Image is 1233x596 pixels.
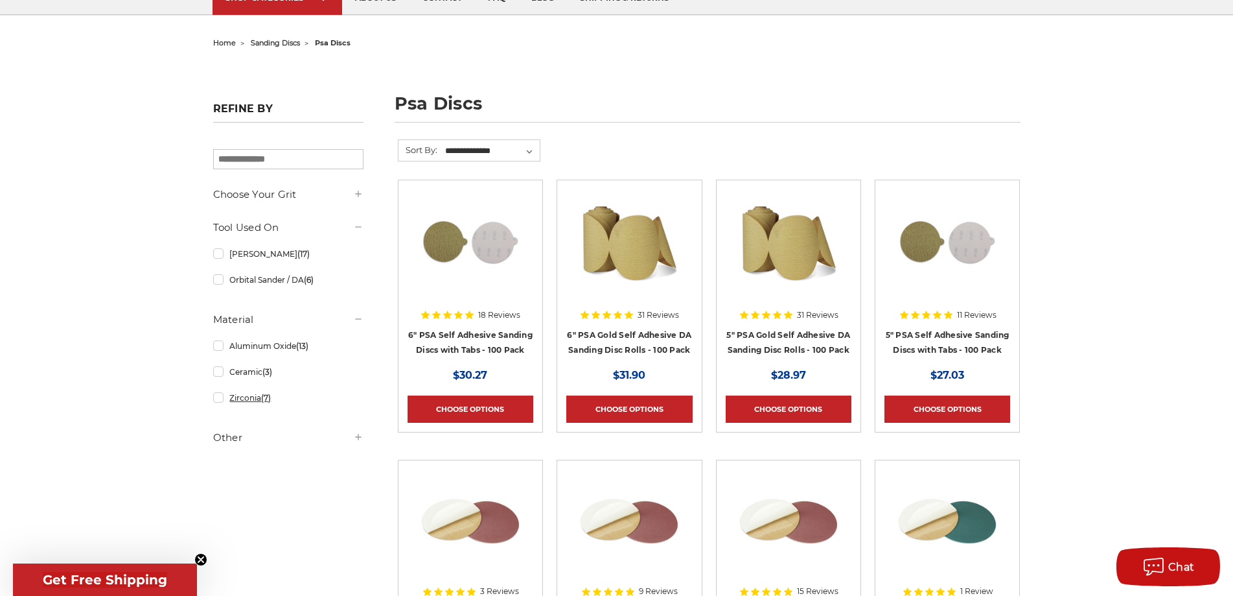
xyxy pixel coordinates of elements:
[737,189,840,293] img: 5" Sticky Backed Sanding Discs on a roll
[315,38,351,47] span: psa discs
[13,564,197,596] div: Get Free ShippingClose teaser
[304,275,314,285] span: (6)
[213,220,363,235] h5: Tool Used On
[1116,547,1220,586] button: Chat
[726,189,851,315] a: 5" Sticky Backed Sanding Discs on a roll
[213,387,363,409] a: Zirconia
[213,361,363,383] a: Ceramic
[443,141,540,161] select: Sort By:
[395,95,1020,123] h1: psa discs
[1168,561,1195,573] span: Chat
[726,396,851,423] a: Choose Options
[398,140,437,160] label: Sort By:
[213,38,236,47] a: home
[213,335,363,357] a: Aluminum Oxide
[251,38,300,47] a: sanding discs
[886,330,1009,355] a: 5" PSA Self Adhesive Sanding Discs with Tabs - 100 Pack
[213,243,363,265] a: [PERSON_NAME]
[408,470,533,595] a: 5 inch Aluminum Oxide PSA Sanding Disc with Cloth Backing
[567,330,691,355] a: 6" PSA Gold Self Adhesive DA Sanding Disc Rolls - 100 Pack
[453,369,487,381] span: $30.27
[408,396,533,423] a: Choose Options
[213,102,363,123] h5: Refine by
[930,369,964,381] span: $27.03
[797,311,838,319] span: 31 Reviews
[566,470,692,595] a: 6 inch Aluminum Oxide PSA Sanding Disc with Cloth Backing
[884,396,1010,423] a: Choose Options
[297,249,310,259] span: (17)
[895,189,999,293] img: 5 inch PSA Disc
[771,369,806,381] span: $28.97
[566,189,692,315] a: 6" DA Sanding Discs on a Roll
[737,470,840,573] img: 7 inch Aluminum Oxide PSA Sanding Disc with Cloth Backing
[566,396,692,423] a: Choose Options
[43,572,167,588] span: Get Free Shipping
[408,330,533,355] a: 6" PSA Self Adhesive Sanding Discs with Tabs - 100 Pack
[213,268,363,291] a: Orbital Sander / DA
[213,312,363,328] h5: Material
[884,189,1010,315] a: 5 inch PSA Disc
[261,393,271,403] span: (7)
[895,470,999,573] img: Zirc Peel and Stick cloth backed PSA discs
[419,189,522,293] img: 6 inch psa sanding disc
[726,470,851,595] a: 7 inch Aluminum Oxide PSA Sanding Disc with Cloth Backing
[957,311,997,319] span: 11 Reviews
[613,369,645,381] span: $31.90
[262,367,272,377] span: (3)
[408,189,533,315] a: 6 inch psa sanding disc
[726,330,850,355] a: 5" PSA Gold Self Adhesive DA Sanding Disc Rolls - 100 Pack
[419,470,522,573] img: 5 inch Aluminum Oxide PSA Sanding Disc with Cloth Backing
[194,553,207,566] button: Close teaser
[577,470,681,573] img: 6 inch Aluminum Oxide PSA Sanding Disc with Cloth Backing
[577,189,681,293] img: 6" DA Sanding Discs on a Roll
[884,470,1010,595] a: Zirc Peel and Stick cloth backed PSA discs
[213,430,363,446] h5: Other
[478,311,520,319] span: 18 Reviews
[638,311,679,319] span: 31 Reviews
[296,341,308,351] span: (13)
[213,187,363,202] h5: Choose Your Grit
